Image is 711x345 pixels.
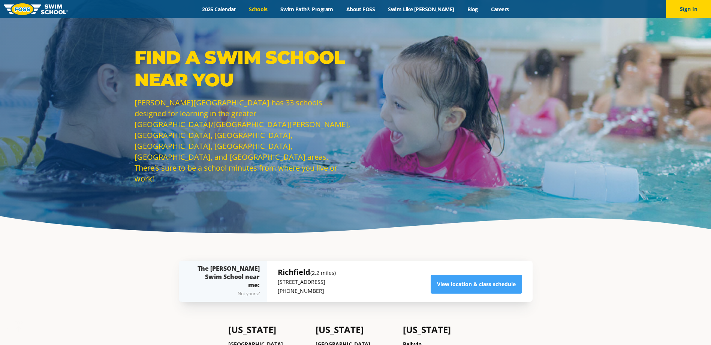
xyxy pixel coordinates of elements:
a: Blog [461,6,484,13]
a: About FOSS [340,6,382,13]
div: The [PERSON_NAME] Swim School near me: [194,264,260,298]
div: Not yours? [194,289,260,298]
a: Careers [484,6,515,13]
img: FOSS Swim School Logo [4,3,68,15]
small: (2.2 miles) [310,269,336,276]
div: TOP [15,321,23,332]
a: View location & class schedule [431,275,522,294]
a: 2025 Calendar [196,6,242,13]
p: [PHONE_NUMBER] [278,286,336,295]
h4: [US_STATE] [316,324,395,335]
h4: [US_STATE] [403,324,483,335]
h4: [US_STATE] [228,324,308,335]
p: [PERSON_NAME][GEOGRAPHIC_DATA] has 33 schools designed for learning in the greater [GEOGRAPHIC_DA... [135,97,352,184]
h5: Richfield [278,267,336,277]
a: Schools [242,6,274,13]
p: [STREET_ADDRESS] [278,277,336,286]
a: Swim Like [PERSON_NAME] [382,6,461,13]
p: Find a Swim School Near You [135,46,352,91]
a: Swim Path® Program [274,6,340,13]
